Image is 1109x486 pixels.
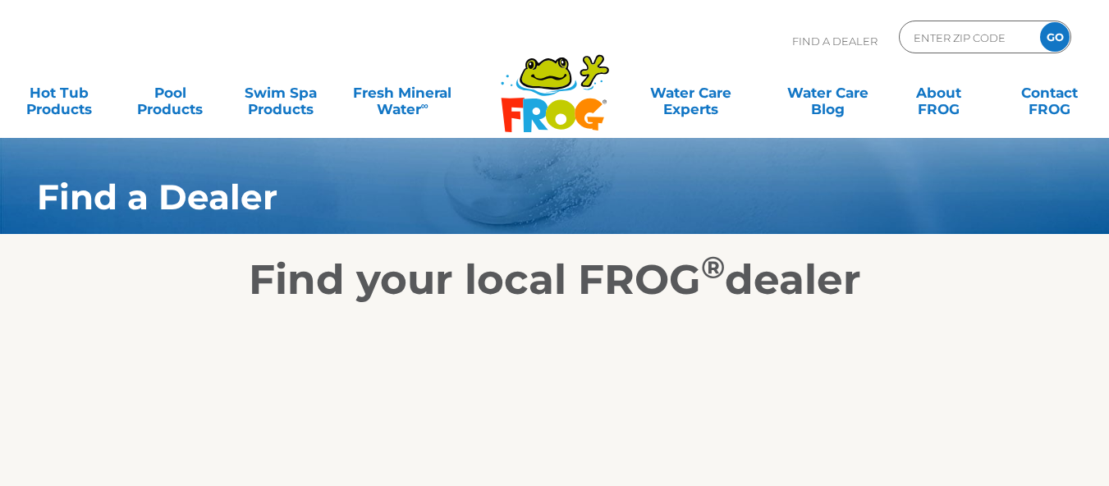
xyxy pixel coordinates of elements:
[621,76,760,109] a: Water CareExperts
[421,99,428,112] sup: ∞
[16,76,103,109] a: Hot TubProducts
[792,21,878,62] p: Find A Dealer
[37,177,988,217] h1: Find a Dealer
[1040,22,1070,52] input: GO
[238,76,324,109] a: Swim SpaProducts
[701,249,725,286] sup: ®
[785,76,871,109] a: Water CareBlog
[12,255,1097,305] h2: Find your local FROG dealer
[1006,76,1093,109] a: ContactFROG
[349,76,456,109] a: Fresh MineralWater∞
[492,33,618,133] img: Frog Products Logo
[127,76,213,109] a: PoolProducts
[896,76,982,109] a: AboutFROG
